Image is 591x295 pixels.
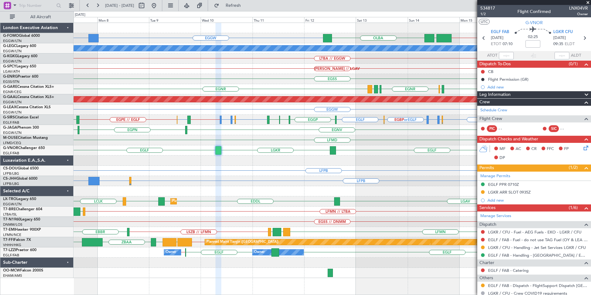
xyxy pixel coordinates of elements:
[3,116,39,119] a: G-SIRSCitation Excel
[16,15,65,19] span: All Aircraft
[220,3,246,8] span: Refresh
[3,95,17,99] span: G-GAAL
[569,5,588,11] span: LNX04VR
[3,197,36,201] a: LX-TROLegacy 650
[3,202,22,207] a: EGGW/LTN
[487,198,588,203] div: Add new
[488,245,586,250] a: LGKR / CFU - Handling - Jet Set Services LGKR / CFU
[499,52,514,59] input: --:--
[3,120,19,125] a: EGLF/FAB
[488,182,519,187] div: EGLF PPR 0710Z
[488,190,531,195] div: LGKR ARR SLOT 0935Z
[3,146,18,150] span: G-VNOR
[3,233,21,237] a: LFMN/NCE
[3,126,39,130] a: G-JAGAPhenom 300
[3,253,19,258] a: EGLF/FAB
[517,8,551,15] div: Flight Confirmed
[3,269,43,272] a: OO-MCWFalcon 2000S
[480,5,495,11] span: 534817
[3,34,40,38] a: G-FOMOGlobal 6000
[479,221,496,228] span: Dispatch
[488,268,529,273] a: EGLF / FAB - Catering
[149,17,201,23] div: Tue 9
[3,44,36,48] a: G-LEGCLegacy 600
[3,146,45,150] a: G-VNORChallenger 650
[3,95,54,99] a: G-GAALCessna Citation XLS+
[480,213,511,219] a: Manage Services
[569,164,578,171] span: (1/2)
[553,41,563,47] span: 09:35
[3,65,16,68] span: G-SPCY
[500,146,505,152] span: MF
[487,125,497,132] div: PIC
[3,171,19,176] a: LFPB/LBG
[488,229,581,235] a: LGKR / CFU - Fuel - AEG Fuels - EKO - LGKR / CFU
[569,61,578,67] span: (0/1)
[3,228,15,232] span: T7-EMI
[3,141,21,145] a: LFMD/CEQ
[571,53,581,59] span: ALDT
[3,218,20,221] span: T7-N1960
[3,222,22,227] a: DNMM/LOS
[499,126,512,131] div: - -
[211,1,248,11] button: Refresh
[3,207,16,211] span: T7-BRE
[3,151,19,156] a: EGLF/FAB
[488,253,588,258] a: EGLF / FAB - Handling - [GEOGRAPHIC_DATA] / EGLF / FAB
[3,85,17,89] span: G-GARE
[565,41,575,47] span: ELDT
[488,69,493,74] div: CB
[3,207,42,211] a: T7-BREChallenger 604
[3,136,18,140] span: M-OUSE
[549,125,559,132] div: SIC
[3,130,22,135] a: EGGW/LTN
[553,35,566,41] span: [DATE]
[3,44,16,48] span: G-LEGC
[553,29,573,35] span: LGKR CFU
[356,17,407,23] div: Sat 13
[525,19,543,26] span: G-VNOR
[564,146,569,152] span: FP
[3,54,18,58] span: G-KGKG
[3,59,22,64] a: EGGW/LTN
[97,17,149,23] div: Mon 8
[500,155,505,161] span: DP
[408,17,459,23] div: Sun 14
[75,12,85,18] div: [DATE]
[3,167,18,170] span: CS-DOU
[166,248,176,257] div: Owner
[105,3,134,8] span: [DATE] - [DATE]
[3,269,20,272] span: OO-MCW
[3,69,20,74] a: LGAV/ATH
[201,17,252,23] div: Wed 10
[516,146,521,152] span: AC
[3,126,17,130] span: G-JAGA
[3,218,40,221] a: T7-N1960Legacy 650
[3,167,39,170] a: CS-DOUGlobal 6500
[459,17,511,23] div: Mon 15
[487,53,497,59] span: ATOT
[479,165,494,172] span: Permits
[487,84,588,90] div: Add new
[3,39,22,43] a: EGGW/LTN
[3,248,16,252] span: T7-LZZI
[3,136,48,140] a: M-OUSECitation Mustang
[479,19,490,24] button: UTC
[491,29,509,35] span: EGLF FAB
[3,34,19,38] span: G-FOMO
[3,75,38,79] a: G-ENRGPraetor 600
[547,146,554,152] span: FFC
[172,197,213,206] div: Planned Maint Dusseldorf
[304,17,356,23] div: Fri 12
[3,105,16,109] span: G-LEAX
[3,243,21,247] a: VHHH/HKG
[3,49,22,53] a: EGGW/LTN
[3,65,36,68] a: G-SPCYLegacy 650
[3,75,18,79] span: G-ENRG
[488,283,588,288] a: EGLF / FAB - Dispatch - FlightSupport Dispatch [GEOGRAPHIC_DATA]
[503,41,512,47] span: 07:10
[479,136,538,143] span: Dispatch Checks and Weather
[491,41,501,47] span: ETOT
[480,107,507,113] a: Schedule Crew
[253,17,304,23] div: Thu 11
